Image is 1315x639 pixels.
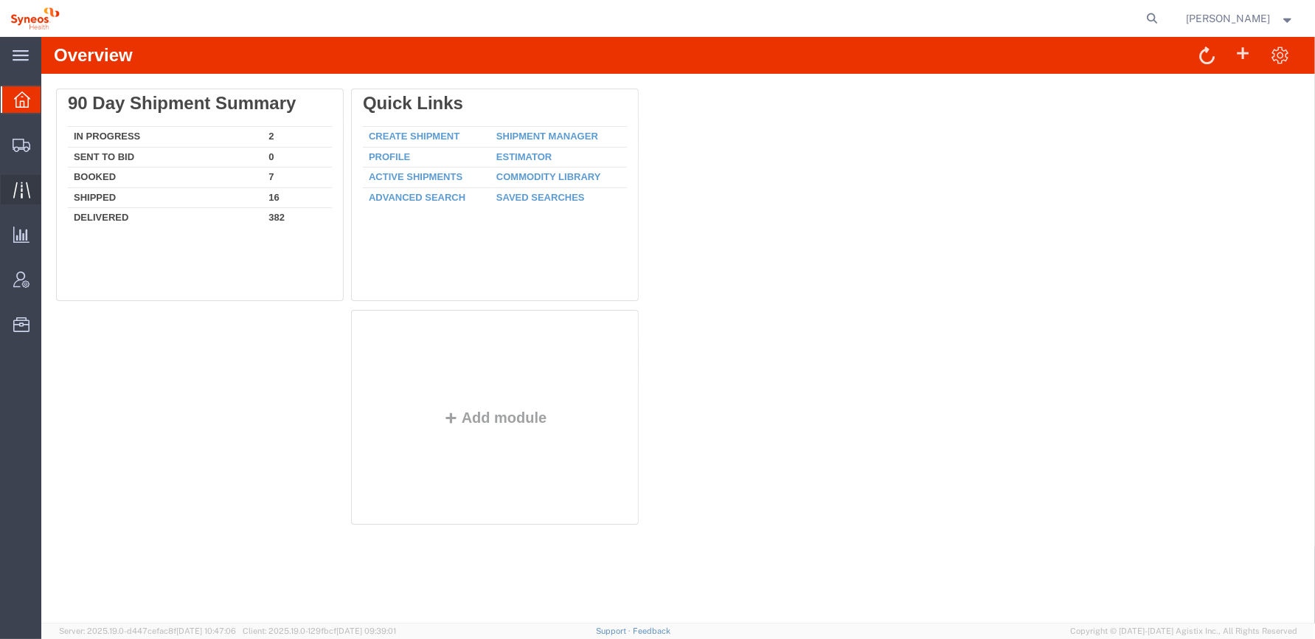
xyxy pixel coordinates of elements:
a: Support [596,626,633,635]
td: Delivered [27,171,221,188]
a: Active Shipments [327,134,421,145]
td: Sent To Bid [27,110,221,131]
button: [PERSON_NAME] [1186,10,1295,27]
a: Commodity Library [455,134,560,145]
img: logo [10,7,60,30]
a: Shipment Manager [455,94,557,105]
a: Advanced Search [327,155,424,166]
div: Quick Links [322,56,586,77]
span: [DATE] 10:47:06 [176,626,236,635]
a: Create Shipment [327,94,418,105]
span: [DATE] 09:39:01 [336,626,396,635]
iframe: FS Legacy Container [41,37,1315,624]
td: 2 [221,90,291,111]
a: Feedback [633,626,670,635]
span: Copyright © [DATE]-[DATE] Agistix Inc., All Rights Reserved [1070,625,1297,638]
td: 16 [221,151,291,171]
a: Estimator [455,114,510,125]
td: Shipped [27,151,221,171]
span: Client: 2025.19.0-129fbcf [243,626,396,635]
span: Server: 2025.19.0-d447cefac8f [59,626,236,635]
span: Bianca Suriol Galimany [1187,10,1271,27]
td: 7 [221,131,291,151]
button: Add module [398,373,510,389]
td: 0 [221,110,291,131]
td: Booked [27,131,221,151]
td: 382 [221,171,291,188]
a: Saved Searches [455,155,544,166]
a: Profile [327,114,369,125]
